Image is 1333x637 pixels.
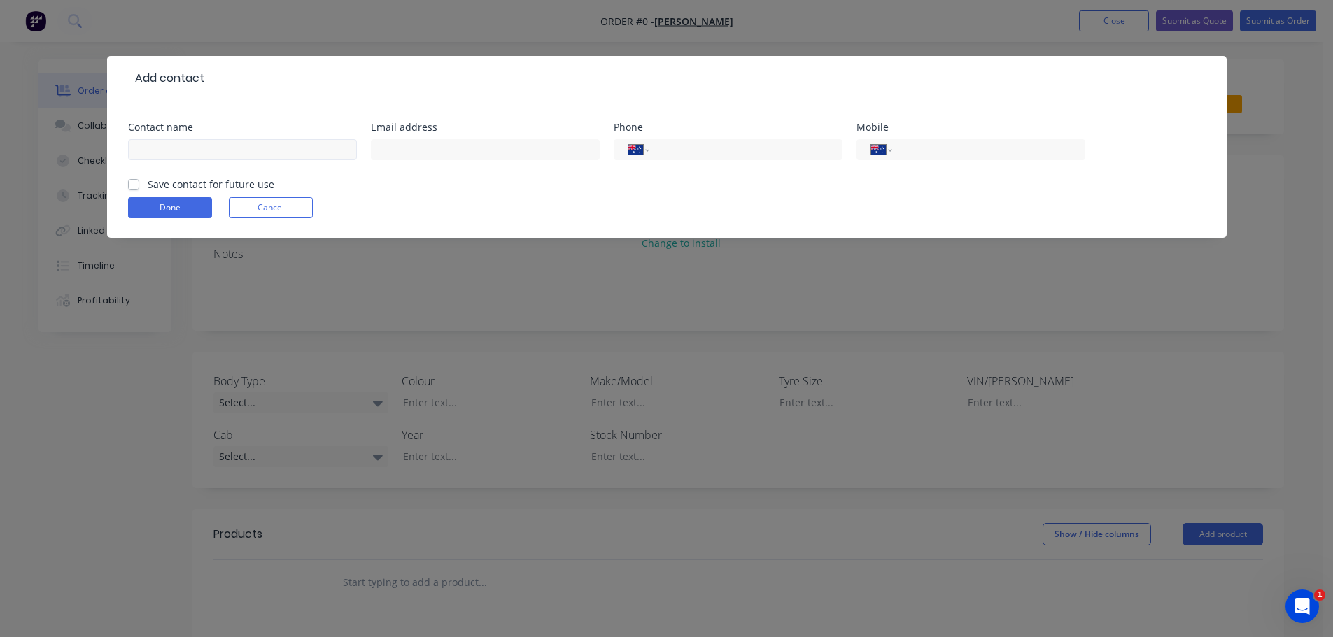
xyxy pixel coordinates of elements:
[614,122,842,132] div: Phone
[1314,589,1325,601] span: 1
[148,177,274,192] label: Save contact for future use
[229,197,313,218] button: Cancel
[128,197,212,218] button: Done
[128,70,204,87] div: Add contact
[128,122,357,132] div: Contact name
[856,122,1085,132] div: Mobile
[1285,589,1319,623] iframe: Intercom live chat
[371,122,600,132] div: Email address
